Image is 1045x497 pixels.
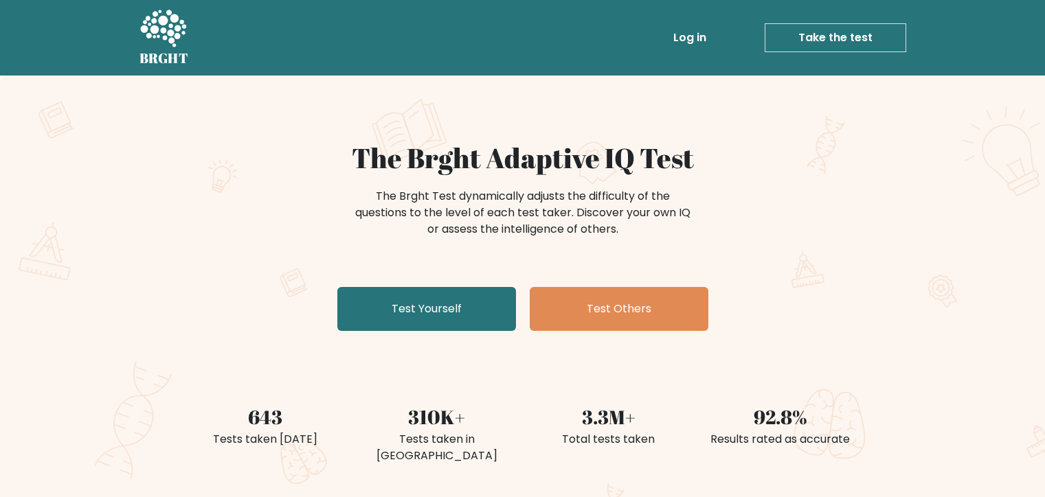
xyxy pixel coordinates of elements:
[765,23,906,52] a: Take the test
[359,431,515,464] div: Tests taken in [GEOGRAPHIC_DATA]
[703,431,858,448] div: Results rated as accurate
[668,24,712,51] a: Log in
[188,402,343,431] div: 643
[531,431,686,448] div: Total tests taken
[351,188,695,238] div: The Brght Test dynamically adjusts the difficulty of the questions to the level of each test take...
[337,287,516,331] a: Test Yourself
[530,287,708,331] a: Test Others
[703,402,858,431] div: 92.8%
[139,50,189,67] h5: BRGHT
[359,402,515,431] div: 310K+
[188,431,343,448] div: Tests taken [DATE]
[188,141,858,174] h1: The Brght Adaptive IQ Test
[531,402,686,431] div: 3.3M+
[139,5,189,70] a: BRGHT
